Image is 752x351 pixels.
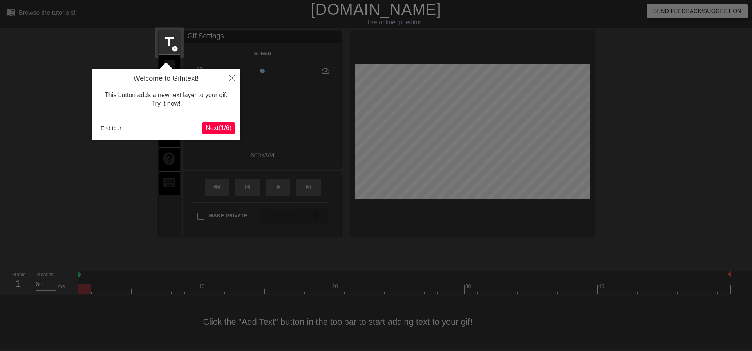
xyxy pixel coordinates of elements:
[206,125,231,131] span: Next ( 1 / 6 )
[223,69,240,87] button: Close
[98,83,235,116] div: This button adds a new text layer to your gif. Try it now!
[98,74,235,83] h4: Welcome to Gifntext!
[202,122,235,134] button: Next
[98,122,125,134] button: End tour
